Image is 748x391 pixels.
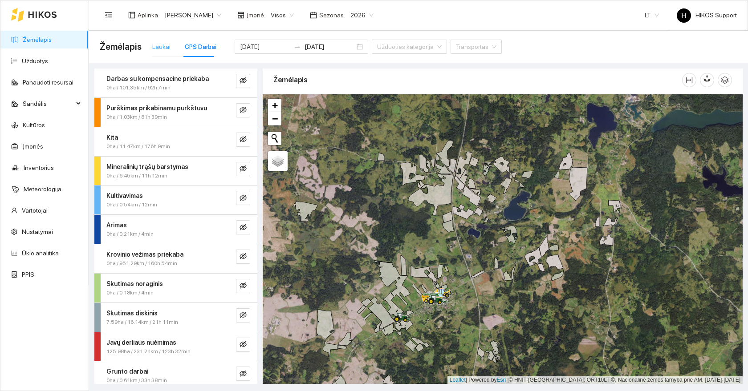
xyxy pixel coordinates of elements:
[237,12,244,19] span: shop
[236,367,250,381] button: eye-invisible
[236,250,250,264] button: eye-invisible
[24,185,61,193] a: Meteorologija
[106,251,183,258] strong: Krovinio vežimas priekaba
[677,12,737,19] span: HIKOS Support
[683,77,696,84] span: column-width
[236,133,250,147] button: eye-invisible
[240,311,247,320] span: eye-invisible
[273,67,682,93] div: Žemėlapis
[271,8,294,22] span: Visos
[94,215,257,244] div: Arimas0ha / 0.21km / 4mineye-invisible
[236,279,250,293] button: eye-invisible
[94,185,257,214] div: Kultivavimas0ha / 0.54km / 12mineye-invisible
[236,308,250,322] button: eye-invisible
[106,113,167,121] span: 0ha / 1.03km / 81h 39min
[106,289,154,297] span: 0ha / 0.18km / 4min
[94,332,257,361] div: Javų derliaus nuėmimas125.98ha / 231.24km / 123h 32mineye-invisible
[268,112,281,125] a: Zoom out
[236,103,250,117] button: eye-invisible
[94,274,257,302] div: Skutimas noraginis0ha / 0.18km / 4mineye-invisible
[682,73,696,87] button: column-width
[106,172,167,180] span: 0ha / 6.45km / 11h 12min
[128,12,135,19] span: layout
[106,192,143,199] strong: Kultivavimas
[268,132,281,145] button: Initiate a new search
[24,164,54,171] a: Inventorius
[240,224,247,232] span: eye-invisible
[268,99,281,112] a: Zoom in
[106,105,207,112] strong: Purškimas prikabinamu purkštuvu
[240,42,290,52] input: Pradžios data
[106,84,171,92] span: 0ha / 101.35km / 92h 7min
[94,303,257,332] div: Skutimas diskinis7.59ha / 16.14km / 21h 11mineye-invisible
[310,12,317,19] span: calendar
[22,250,59,257] a: Ūkio analitika
[497,377,506,383] a: Esri
[23,95,73,113] span: Sandėlis
[240,77,247,85] span: eye-invisible
[645,8,659,22] span: LT
[305,42,355,52] input: Pabaigos data
[236,338,250,352] button: eye-invisible
[94,157,257,185] div: Mineralinių trąšų barstymas0ha / 6.45km / 11h 12mineye-invisible
[152,42,171,52] div: Laukai
[294,43,301,50] span: swap-right
[165,8,221,22] span: Arvydas Paukštys
[106,347,191,356] span: 125.98ha / 231.24km / 123h 32min
[682,8,686,23] span: H
[106,142,170,151] span: 0ha / 11.47km / 176h 9min
[106,259,177,268] span: 0ha / 951.29km / 160h 54min
[94,69,257,97] div: Darbas su kompensacine priekaba0ha / 101.35km / 92h 7mineye-invisible
[106,163,188,170] strong: Mineralinių trąšų barstymas
[240,106,247,115] span: eye-invisible
[94,244,257,273] div: Krovinio vežimas priekaba0ha / 951.29km / 160h 54mineye-invisible
[106,201,157,209] span: 0ha / 0.54km / 12min
[106,339,176,346] strong: Javų derliaus nuėmimas
[106,280,163,287] strong: Skutimas noraginis
[240,370,247,379] span: eye-invisible
[294,43,301,50] span: to
[94,361,257,390] div: Grunto darbai0ha / 0.61km / 33h 38mineye-invisible
[106,134,118,141] strong: Kita
[105,11,113,19] span: menu-fold
[22,57,48,64] a: Užduotys
[22,207,48,214] a: Vartotojai
[240,253,247,261] span: eye-invisible
[100,6,118,24] button: menu-fold
[236,74,250,88] button: eye-invisible
[23,79,73,86] a: Panaudoti resursai
[106,230,154,238] span: 0ha / 0.21km / 4min
[319,10,345,20] span: Sezonas :
[185,42,216,52] div: GPS Darbai
[450,377,466,383] a: Leaflet
[106,222,127,229] strong: Arimas
[106,368,148,375] strong: Grunto darbai
[100,40,142,54] span: Žemėlapis
[240,282,247,290] span: eye-invisible
[240,136,247,144] span: eye-invisible
[236,220,250,234] button: eye-invisible
[272,113,278,124] span: −
[22,271,34,278] a: PPIS
[22,228,53,235] a: Nustatymai
[23,121,45,129] a: Kultūros
[247,10,265,20] span: Įmonė :
[447,376,743,384] div: | Powered by © HNIT-[GEOGRAPHIC_DATA]; ORT10LT ©, Nacionalinė žemės tarnyba prie AM, [DATE]-[DATE]
[138,10,159,20] span: Aplinka :
[94,98,257,127] div: Purškimas prikabinamu purkštuvu0ha / 1.03km / 81h 39mineye-invisible
[106,376,167,385] span: 0ha / 0.61km / 33h 38min
[272,100,278,111] span: +
[94,127,257,156] div: Kita0ha / 11.47km / 176h 9mineye-invisible
[268,151,288,171] a: Layers
[350,8,374,22] span: 2026
[240,341,247,349] span: eye-invisible
[106,75,209,82] strong: Darbas su kompensacine priekaba
[236,191,250,205] button: eye-invisible
[106,310,158,317] strong: Skutimas diskinis
[23,143,43,150] a: Įmonės
[23,36,52,43] a: Žemėlapis
[240,194,247,203] span: eye-invisible
[508,377,509,383] span: |
[240,165,247,173] span: eye-invisible
[106,318,178,327] span: 7.59ha / 16.14km / 21h 11min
